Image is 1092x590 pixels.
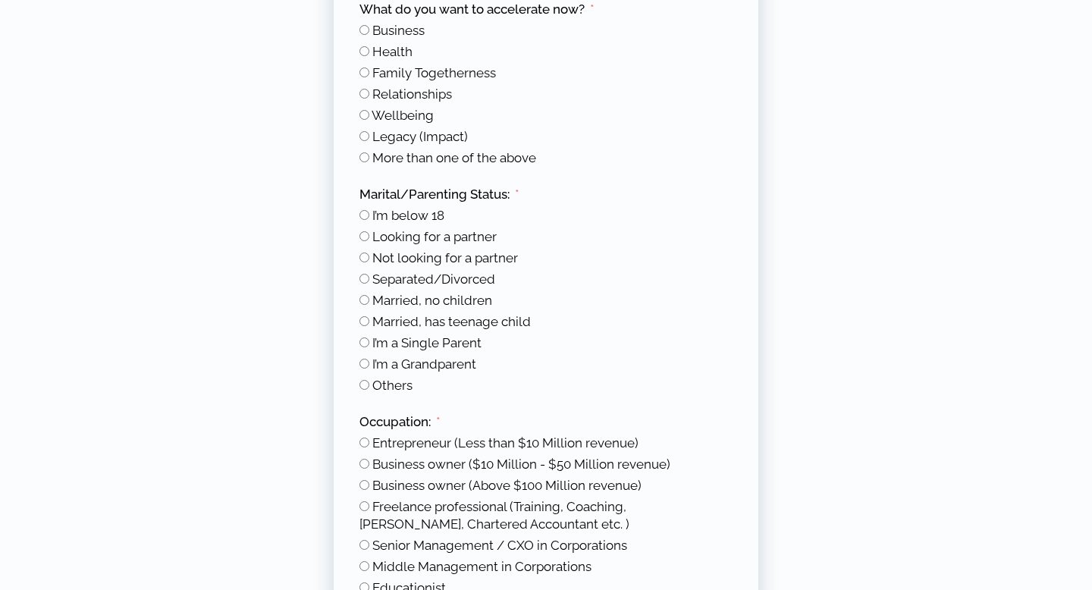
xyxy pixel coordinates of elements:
span: I’m below 18 [372,208,444,223]
input: Relationships [359,89,369,99]
input: Married, no children [359,295,369,305]
label: Marital/Parenting Status: [359,186,519,203]
span: Business owner ($10 Million - $50 Million revenue) [372,457,670,472]
input: Family Togetherness [359,67,369,77]
span: Entrepreneur (Less than $10 Million revenue) [372,435,639,450]
span: I’m a Grandparent [372,356,476,372]
span: Health [372,44,413,59]
input: Middle Management in Corporations [359,561,369,571]
input: Looking for a partner [359,231,369,241]
span: I’m a Single Parent [372,335,482,350]
span: More than one of the above [372,150,536,165]
span: Senior Management / CXO in Corporations [372,538,627,553]
span: Separated/Divorced [372,271,495,287]
span: Family Togetherness [372,65,496,80]
input: Business owner (Above $100 Million revenue) [359,480,369,490]
input: I’m a Grandparent [359,359,369,369]
span: Business [372,23,425,38]
span: Married, has teenage child [372,314,531,329]
input: Married, has teenage child [359,316,369,326]
input: Others [359,380,369,390]
span: Married, no children [372,293,492,308]
span: Relationships [372,86,452,102]
input: I’m a Single Parent [359,337,369,347]
input: Not looking for a partner [359,253,369,262]
input: Freelance professional (Training, Coaching, Baker, Chartered Accountant etc. ) [359,501,369,511]
span: Business owner (Above $100 Million revenue) [372,478,642,493]
span: Not looking for a partner [372,250,518,265]
input: I’m below 18 [359,210,369,220]
input: Business owner ($10 Million - $50 Million revenue) [359,459,369,469]
input: Entrepreneur (Less than $10 Million revenue) [359,438,369,447]
input: Separated/Divorced [359,274,369,284]
span: Looking for a partner [372,229,497,244]
input: Legacy (Impact) [359,131,369,141]
span: Others [372,378,413,393]
span: Wellbeing [372,108,434,123]
label: Occupation: [359,413,441,431]
span: Legacy (Impact) [372,129,468,144]
span: Middle Management in Corporations [372,559,591,574]
input: Senior Management / CXO in Corporations [359,540,369,550]
input: Business [359,25,369,35]
input: More than one of the above [359,152,369,162]
label: What do you want to accelerate now? [359,1,595,18]
input: Health [359,46,369,56]
span: Freelance professional (Training, Coaching, [PERSON_NAME], Chartered Accountant etc. ) [359,499,629,532]
input: Wellbeing [359,110,369,120]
